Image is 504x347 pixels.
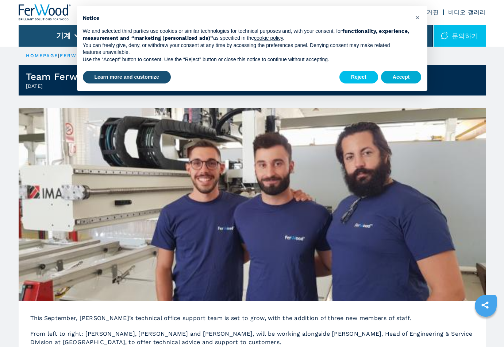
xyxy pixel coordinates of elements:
p: We and selected third parties use cookies or similar technologies for technical purposes and, wit... [83,28,410,42]
button: Reject [339,71,378,84]
h1: Team Ferwood Set To Grow [26,71,156,82]
a: 비디오 갤러리 [448,9,486,16]
img: Ferwood [19,4,71,20]
button: Learn more and customize [83,71,171,84]
p: You can freely give, deny, or withdraw your consent at any time by accessing the preferences pane... [83,42,410,56]
img: 문의하기 [441,32,448,39]
div: 문의하기 [434,25,486,47]
button: Accept [381,71,422,84]
a: sharethis [476,296,494,314]
strong: functionality, experience, measurement and “marketing (personalized ads)” [83,28,409,41]
p: Use the “Accept” button to consent. Use the “Reject” button or close this notice to continue with... [83,56,410,63]
p: This September, [PERSON_NAME]’s technical office support team is set to grow, with the addition o... [30,314,474,322]
a: HOMEPAGE [26,53,58,58]
span: | [58,53,59,58]
p: From left to right: [PERSON_NAME], [PERSON_NAME] and [PERSON_NAME], will be working alongside [PE... [30,330,474,346]
a: cookie policy [254,35,283,41]
button: 기계 [56,31,71,40]
a: ferwood 매거진 [60,53,108,58]
button: Close this notice [412,12,424,23]
span: × [415,13,420,22]
h2: [DATE] [26,82,156,90]
h2: Notice [83,15,410,22]
img: Team Ferwood Set To Grow [19,108,486,301]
